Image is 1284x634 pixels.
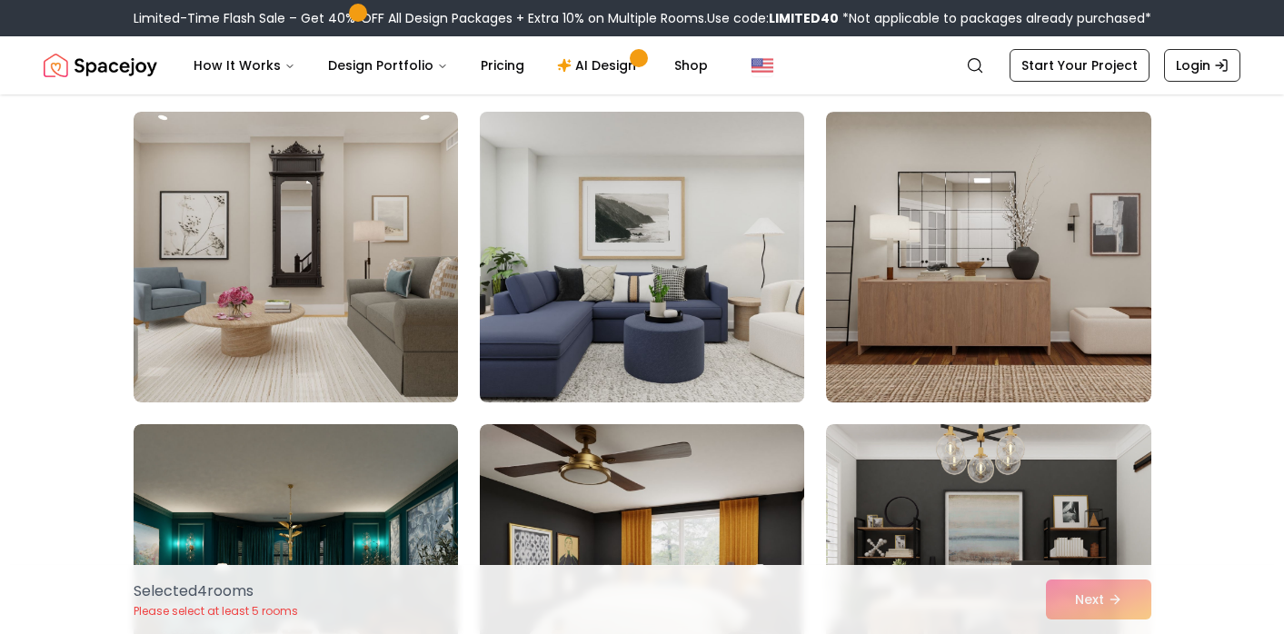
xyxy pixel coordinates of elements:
[44,36,1240,94] nav: Global
[1164,49,1240,82] a: Login
[1010,49,1150,82] a: Start Your Project
[472,104,812,410] img: Room room-14
[839,9,1151,27] span: *Not applicable to packages already purchased*
[179,47,722,84] nav: Main
[314,47,463,84] button: Design Portfolio
[751,54,773,76] img: United States
[179,47,310,84] button: How It Works
[769,9,839,27] b: LIMITED40
[542,47,656,84] a: AI Design
[466,47,539,84] a: Pricing
[660,47,722,84] a: Shop
[134,604,298,619] p: Please select at least 5 rooms
[707,9,839,27] span: Use code:
[134,112,458,402] img: Room room-13
[826,112,1150,402] img: Room room-15
[44,47,157,84] a: Spacejoy
[134,9,1151,27] div: Limited-Time Flash Sale – Get 40% OFF All Design Packages + Extra 10% on Multiple Rooms.
[134,580,298,602] p: Selected 4 room s
[44,47,157,84] img: Spacejoy Logo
